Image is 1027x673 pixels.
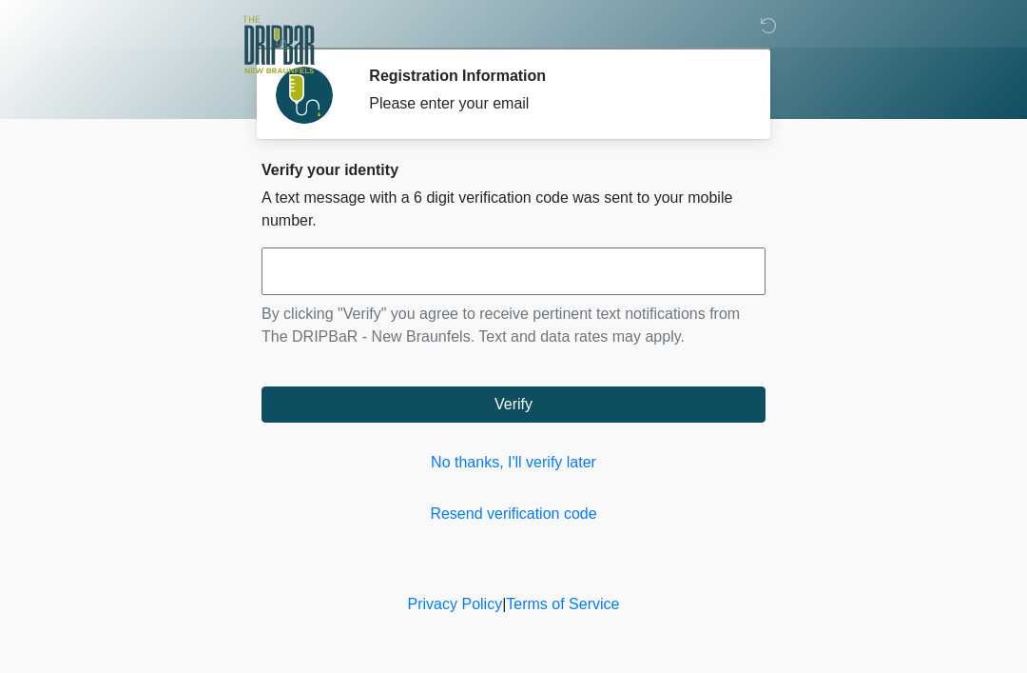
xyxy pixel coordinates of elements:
[408,596,503,612] a: Privacy Policy
[276,67,333,124] img: Agent Avatar
[262,503,765,525] a: Resend verification code
[242,14,315,76] img: The DRIPBaR - New Braunfels Logo
[502,596,506,612] a: |
[262,303,765,348] p: By clicking "Verify" you agree to receive pertinent text notifications from The DRIPBaR - New Bra...
[506,596,619,612] a: Terms of Service
[369,92,737,115] div: Please enter your email
[262,451,765,474] a: No thanks, I'll verify later
[262,386,765,423] button: Verify
[262,187,765,232] p: A text message with a 6 digit verification code was sent to your mobile number.
[262,161,765,179] h2: Verify your identity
